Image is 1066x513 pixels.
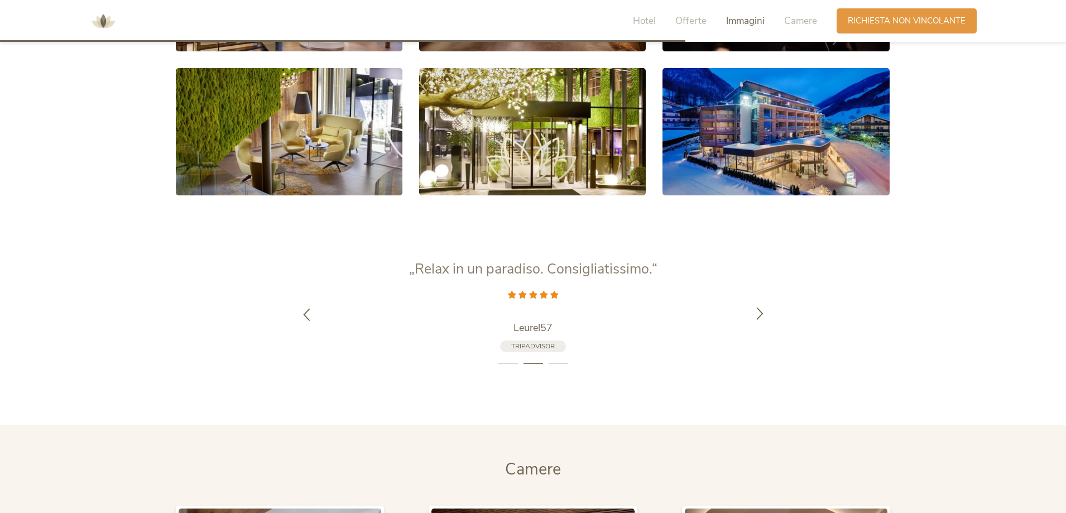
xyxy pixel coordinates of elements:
span: Camere [505,458,561,480]
a: AMONTI & LUNARIS Wellnessresort [87,17,120,25]
a: Leurel57 [393,321,673,335]
a: TripAdvisor [500,341,566,352]
span: Immagini [726,15,765,27]
span: TripAdvisor [511,342,555,351]
span: Camere [784,15,817,27]
span: Offerte [675,15,707,27]
img: AMONTI & LUNARIS Wellnessresort [87,4,120,38]
span: Leurel57 [513,321,553,334]
span: Hotel [633,15,656,27]
span: Richiesta non vincolante [848,15,966,27]
span: „Relax in un paradiso. Consigliatissimo.“ [409,260,657,279]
